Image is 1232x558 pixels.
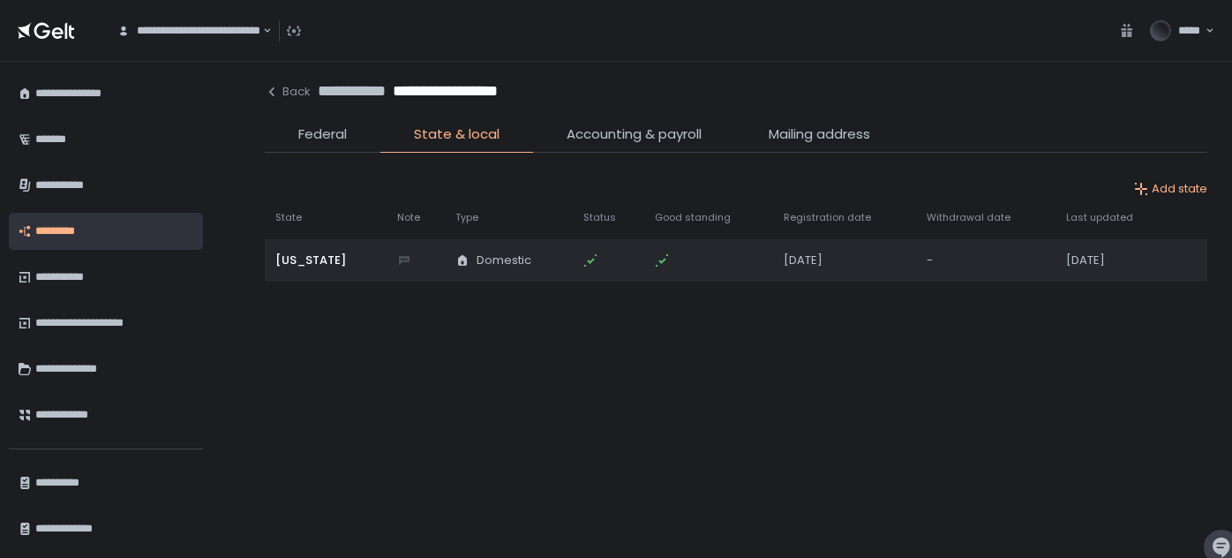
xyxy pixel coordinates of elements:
[275,211,302,224] span: State
[455,211,478,224] span: Type
[414,124,500,145] span: State & local
[298,124,347,145] span: Federal
[784,211,871,224] span: Registration date
[265,84,311,100] button: Back
[106,12,272,49] div: Search for option
[1066,253,1161,268] div: [DATE]
[655,211,731,224] span: Good standing
[927,211,1010,224] span: Withdrawal date
[769,124,870,145] span: Mailing address
[477,253,531,268] span: Domestic
[583,211,616,224] span: Status
[1066,211,1133,224] span: Last updated
[927,253,1044,268] div: -
[1134,181,1207,197] button: Add state
[275,253,346,268] span: [US_STATE]
[260,22,261,40] input: Search for option
[397,211,420,224] span: Note
[567,124,702,145] span: Accounting & payroll
[784,253,906,268] div: [DATE]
